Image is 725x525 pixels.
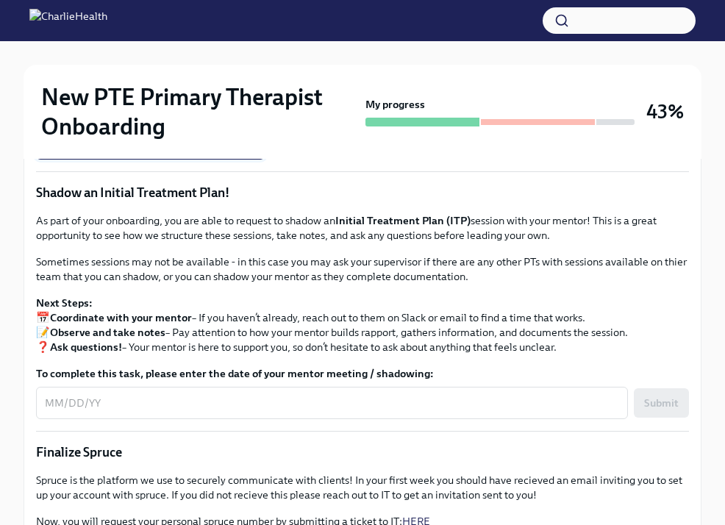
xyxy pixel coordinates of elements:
p: As part of your onboarding, you are able to request to shadow an session with your mentor! This i... [36,213,689,243]
p: 📅 – If you haven’t already, reach out to them on Slack or email to find a time that works. 📝 – Pa... [36,296,689,354]
label: To complete this task, please enter the date of your mentor meeting / shadowing: [36,366,689,381]
strong: Observe and take notes [50,326,165,339]
strong: My progress [365,97,425,112]
strong: Ask questions! [50,340,122,354]
p: Sometimes sessions may not be available - in this case you may ask your supervisor if there are a... [36,254,689,284]
img: CharlieHealth [29,9,107,32]
h2: New PTE Primary Therapist Onboarding [41,82,360,141]
p: Finalize Spruce [36,443,689,461]
p: Spruce is the platform we use to securely communicate with clients! In your first week you should... [36,473,689,502]
p: Shadow an Initial Treatment Plan! [36,184,689,201]
strong: Initial Treatment Plan (ITP) [335,214,471,227]
strong: Next Steps: [36,296,93,310]
h3: 43% [646,99,684,125]
strong: Coordinate with your mentor [50,311,192,324]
